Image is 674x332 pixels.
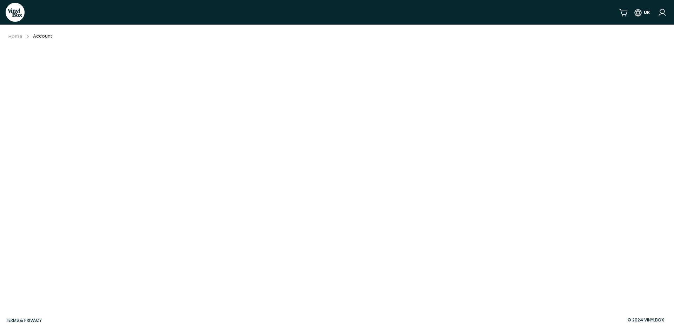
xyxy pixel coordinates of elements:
[8,33,22,40] a: Home
[8,33,22,39] span: Home
[634,6,650,19] button: UK
[33,33,52,39] p: Account
[6,317,42,323] a: Terms & Privacy
[644,9,650,16] div: UK
[623,317,668,323] div: © 2024 VinylBox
